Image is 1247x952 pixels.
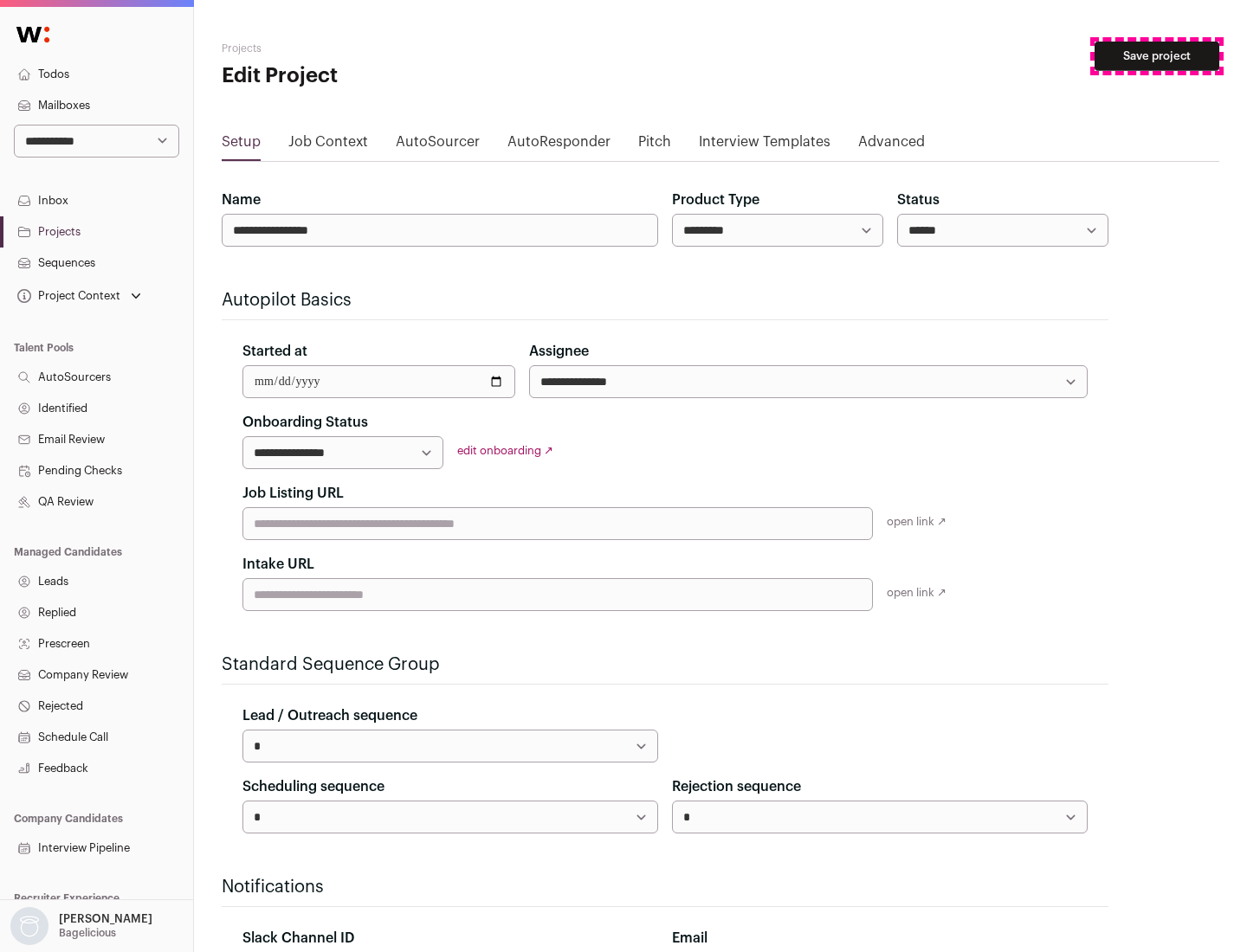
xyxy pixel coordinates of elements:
[222,62,554,90] h1: Edit Project
[59,926,116,940] p: Bagelicious
[59,912,152,926] p: [PERSON_NAME]
[672,190,759,210] label: Product Type
[242,776,384,797] label: Scheduling sequence
[288,132,368,159] a: Job Context
[242,341,307,362] label: Started at
[672,928,1088,949] div: Email
[7,907,156,945] button: Open dropdown
[242,483,344,504] label: Job Listing URL
[222,42,554,55] h2: Projects
[14,284,145,308] button: Open dropdown
[507,132,611,159] a: AutoResponder
[529,341,589,362] label: Assignee
[699,132,830,159] a: Interview Templates
[7,17,59,52] img: Wellfound
[897,190,940,210] label: Status
[242,705,417,726] label: Lead / Outreach sequence
[638,132,671,159] a: Pitch
[14,289,120,303] div: Project Context
[222,288,1108,312] h2: Autopilot Basics
[222,875,1108,899] h2: Notifications
[242,412,368,433] label: Onboarding Status
[222,653,1108,677] h2: Standard Sequence Group
[672,776,801,797] label: Rejection sequence
[858,132,925,159] a: Advanced
[222,190,261,210] label: Name
[222,132,261,159] a: Setup
[242,554,314,575] label: Intake URL
[242,928,354,949] label: Slack Channel ID
[457,445,553,456] a: edit onboarding ↗
[10,907,48,945] img: nopic.png
[396,132,480,159] a: AutoSourcer
[1095,42,1219,71] button: Save project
